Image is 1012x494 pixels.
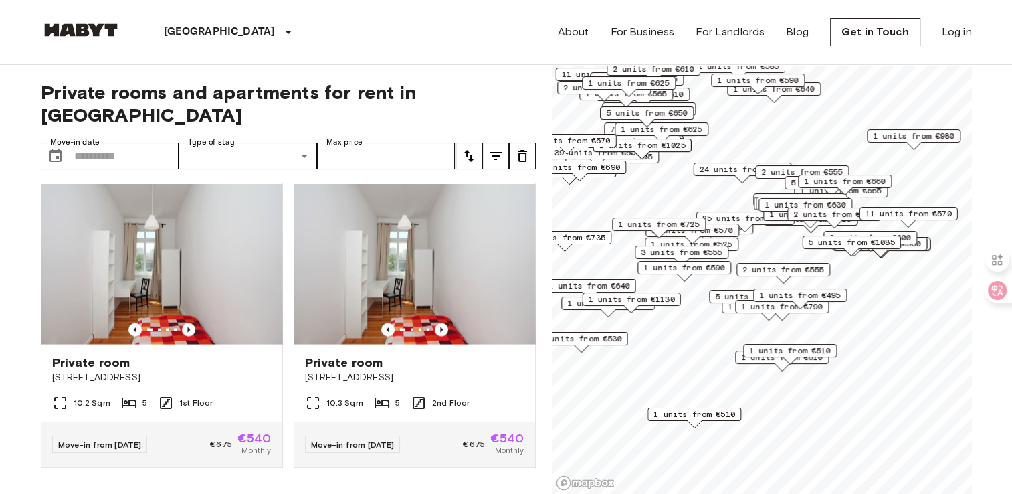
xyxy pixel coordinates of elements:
[142,397,147,409] span: 5
[613,63,694,75] span: 2 units from €610
[791,177,872,189] span: 5 units from €660
[599,139,685,151] span: 1 units from €1025
[210,438,232,450] span: €675
[128,323,142,336] button: Previous image
[733,83,815,95] span: 1 units from €640
[606,107,688,119] span: 5 units from €650
[736,263,830,284] div: Map marker
[785,176,878,197] div: Map marker
[829,232,911,244] span: 2 units from €600
[641,246,722,258] span: 3 units from €555
[596,88,690,108] div: Map marker
[610,24,674,40] a: For Business
[50,137,100,148] label: Move-in date
[802,236,900,256] div: Map marker
[237,432,272,444] span: €540
[432,397,470,409] span: 2nd Floor
[741,351,823,363] span: 1 units from €610
[645,238,738,258] div: Map marker
[58,440,142,450] span: Move-in from [DATE]
[555,68,653,88] div: Map marker
[735,300,829,321] div: Map marker
[563,82,645,94] span: 2 units from €565
[873,130,954,142] span: 1 units from €980
[463,438,485,450] span: €675
[74,397,110,409] span: 10.2 Sqm
[588,77,670,89] span: 1 units from €625
[793,208,875,220] span: 2 units from €815
[759,289,841,301] span: 1 units from €495
[582,76,676,97] div: Map marker
[637,261,731,282] div: Map marker
[164,24,276,40] p: [GEOGRAPHIC_DATA]
[635,246,728,266] div: Map marker
[52,355,130,371] span: Private room
[651,238,732,250] span: 1 units from €525
[567,297,649,309] span: 1 units from €570
[761,166,843,178] span: 2 units from €555
[696,212,794,232] div: Map marker
[865,208,951,220] span: 11 units from €570
[715,291,797,303] span: 5 units from €590
[742,264,824,276] span: 2 units from €555
[435,323,448,336] button: Previous image
[798,175,892,195] div: Map marker
[709,290,803,311] div: Map marker
[830,18,920,46] a: Get in Touch
[482,143,509,169] button: tune
[653,408,735,420] span: 1 units from €510
[615,122,708,143] div: Map marker
[749,345,831,357] span: 1 units from €510
[755,165,849,186] div: Map marker
[524,135,610,147] span: 29 units from €570
[182,323,195,336] button: Previous image
[808,236,894,248] span: 5 units from €1085
[311,440,395,450] span: Move-in from [DATE]
[534,332,628,353] div: Map marker
[490,432,524,444] span: €540
[698,60,779,72] span: 1 units from €585
[651,224,733,236] span: 2 units from €570
[305,355,383,371] span: Private room
[538,161,620,173] span: 2 units from €690
[699,163,785,175] span: 24 units from €530
[859,207,957,228] div: Map marker
[52,371,272,384] span: [STREET_ADDRESS]
[565,150,659,171] div: Map marker
[610,123,692,135] span: 7 units from €585
[612,218,706,238] div: Map marker
[759,194,841,206] span: 2 units from €645
[561,68,647,80] span: 11 units from €545
[326,397,363,409] span: 10.3 Sqm
[494,444,524,457] span: Monthly
[735,351,829,372] div: Map marker
[804,175,886,187] span: 1 units from €660
[532,161,626,181] div: Map marker
[758,198,852,219] div: Map marker
[753,193,847,214] div: Map marker
[179,397,213,409] span: 1st Floor
[456,143,482,169] button: tune
[607,62,700,83] div: Map marker
[588,293,674,305] span: 1 units from €1130
[839,238,921,250] span: 7 units from €950
[756,197,849,218] div: Map marker
[590,72,684,93] div: Map marker
[395,397,400,409] span: 5
[600,106,694,127] div: Map marker
[727,82,821,103] div: Map marker
[326,137,363,148] label: Max price
[717,74,799,86] span: 1 units from €590
[561,297,655,317] div: Map marker
[518,231,611,252] div: Map marker
[762,197,843,210] span: 1 units from €640
[241,444,271,457] span: Monthly
[618,218,700,230] span: 1 units from €725
[42,143,69,169] button: Choose date
[604,122,698,143] div: Map marker
[557,81,651,102] div: Map marker
[823,231,917,252] div: Map marker
[596,73,678,85] span: 3 units from €555
[754,197,847,218] div: Map marker
[711,74,805,94] div: Map marker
